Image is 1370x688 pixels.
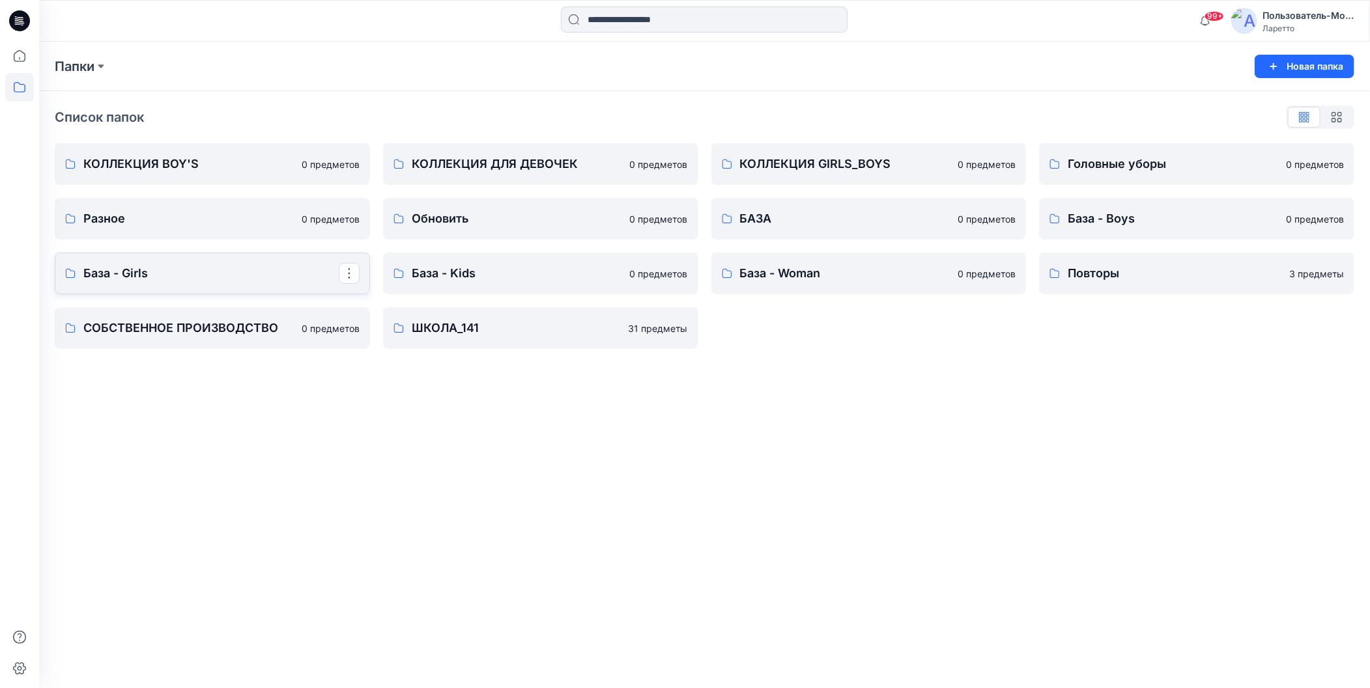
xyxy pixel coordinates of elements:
[310,159,360,170] ya-tr-span: предметов
[1231,8,1257,34] img: аватар
[629,323,639,334] ya-tr-span: 31
[302,213,307,225] ya-tr-span: 0
[958,159,963,170] ya-tr-span: 0
[383,198,698,240] a: Обновить0 предметов
[638,213,688,225] ya-tr-span: предметов
[55,109,144,125] ya-tr-span: Список папок
[83,157,199,171] ya-tr-span: КОЛЛЕКЦИЯ BOY'S
[383,143,698,185] a: КОЛЛЕКЦИЯ ДЛЯ ДЕВОЧЕК0 предметов
[383,307,698,349] a: ШКОЛА_14131 предметы
[55,253,370,294] a: База - Girls
[383,253,698,294] a: База - Kids0 предметов
[638,159,688,170] ya-tr-span: предметов
[1068,266,1119,280] ya-tr-span: Повторы
[55,59,94,74] ya-tr-span: Папки
[966,159,1016,170] ya-tr-span: предметов
[711,143,1027,185] a: КОЛЛЕКЦИЯ GIRLS_BOYS0 предметов
[630,159,636,170] ya-tr-span: 0
[630,213,636,225] ya-tr-span: 0
[638,268,688,279] ya-tr-span: предметов
[958,213,963,225] ya-tr-span: 0
[1294,159,1344,170] ya-tr-span: предметов
[55,57,94,76] a: Папки
[711,253,1027,294] a: База - Woman0 предметов
[966,268,1016,279] ya-tr-span: предметов
[302,159,307,170] ya-tr-span: 0
[966,213,1016,225] ya-tr-span: предметов
[630,268,636,279] ya-tr-span: 0
[55,143,370,185] a: КОЛЛЕКЦИЯ BOY'S0 предметов
[958,268,963,279] ya-tr-span: 0
[642,323,688,334] ya-tr-span: предметы
[412,157,578,171] ya-tr-span: КОЛЛЕКЦИЯ ДЛЯ ДЕВОЧЕК
[83,212,125,225] ya-tr-span: Разное
[310,323,360,334] ya-tr-span: предметов
[1039,253,1354,294] a: Повторы3 предметы
[55,198,370,240] a: Разное0 предметов
[1286,159,1292,170] ya-tr-span: 0
[1294,213,1344,225] ya-tr-span: предметов
[1039,143,1354,185] a: Головные уборы0 предметов
[1039,198,1354,240] a: База - Boys0 предметов
[740,155,950,173] p: КОЛЛЕКЦИЯ GIRLS_BOYS
[310,213,360,225] ya-tr-span: предметов
[1286,213,1292,225] ya-tr-span: 0
[740,210,950,228] p: БАЗА
[1068,155,1278,173] p: Головные уборы
[740,264,950,282] p: База - Woman
[1068,210,1278,228] p: База - Boys
[1289,268,1295,279] ya-tr-span: 3
[1205,11,1224,21] span: 99+
[412,266,476,280] ya-tr-span: База - Kids
[1263,23,1294,33] ya-tr-span: Ларетто
[1287,59,1343,74] ya-tr-span: Новая папка
[55,307,370,349] a: СОБСТВЕННОЕ ПРОИЗВОДСТВО0 предметов
[302,323,307,334] ya-tr-span: 0
[412,319,621,337] p: ШКОЛА_141
[83,266,148,280] ya-tr-span: База - Girls
[412,212,468,225] ya-tr-span: Обновить
[1298,268,1344,279] ya-tr-span: предметы
[1255,55,1354,78] button: Новая папка
[83,321,278,335] ya-tr-span: СОБСТВЕННОЕ ПРОИЗВОДСТВО
[711,198,1027,240] a: БАЗА0 предметов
